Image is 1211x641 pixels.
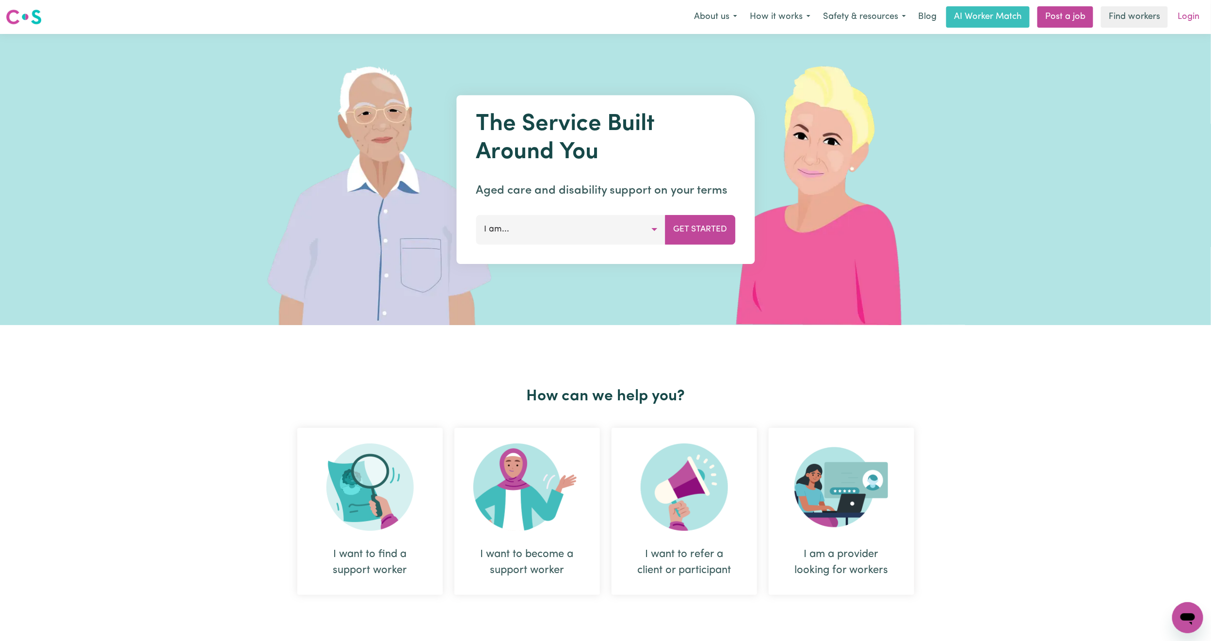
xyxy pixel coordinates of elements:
[946,6,1030,28] a: AI Worker Match
[476,215,665,244] button: I am...
[478,546,577,578] div: I want to become a support worker
[792,546,891,578] div: I am a provider looking for workers
[476,111,735,166] h1: The Service Built Around You
[326,444,414,531] img: Search
[769,428,914,595] div: I am a provider looking for workers
[688,7,743,27] button: About us
[454,428,600,595] div: I want to become a support worker
[1172,602,1203,633] iframe: Button to launch messaging window, conversation in progress
[6,8,42,26] img: Careseekers logo
[6,6,42,28] a: Careseekers logo
[297,428,443,595] div: I want to find a support worker
[473,444,581,531] img: Become Worker
[612,428,757,595] div: I want to refer a client or participant
[635,546,734,578] div: I want to refer a client or participant
[476,182,735,199] p: Aged care and disability support on your terms
[743,7,817,27] button: How it works
[1037,6,1093,28] a: Post a job
[794,444,888,531] img: Provider
[291,387,920,406] h2: How can we help you?
[321,546,420,578] div: I want to find a support worker
[641,444,728,531] img: Refer
[817,7,912,27] button: Safety & resources
[1172,6,1205,28] a: Login
[912,6,942,28] a: Blog
[1101,6,1168,28] a: Find workers
[665,215,735,244] button: Get Started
